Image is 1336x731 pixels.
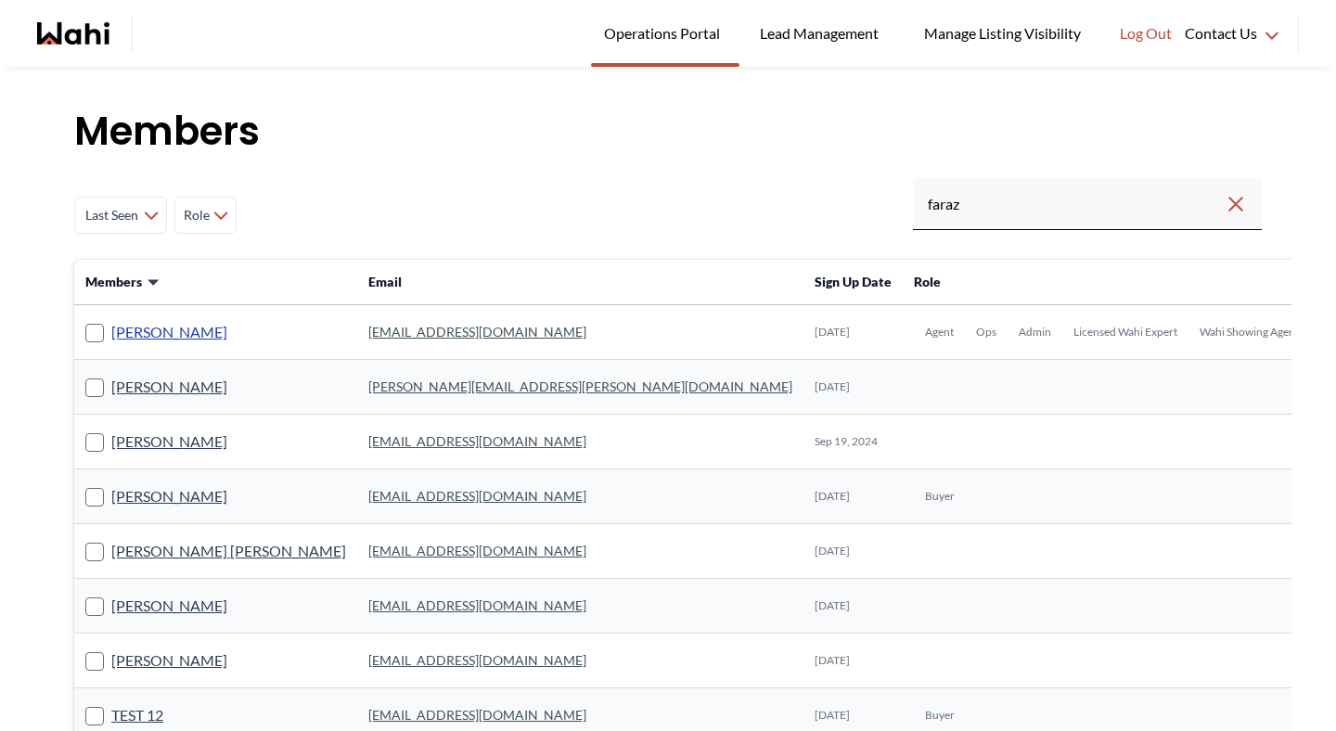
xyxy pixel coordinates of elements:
[803,469,903,524] td: [DATE]
[803,305,903,360] td: [DATE]
[925,325,954,340] span: Agent
[368,543,586,558] a: [EMAIL_ADDRESS][DOMAIN_NAME]
[803,634,903,688] td: [DATE]
[803,524,903,579] td: [DATE]
[1019,325,1051,340] span: Admin
[925,708,955,723] span: Buyer
[368,597,586,613] a: [EMAIL_ADDRESS][DOMAIN_NAME]
[183,199,210,232] span: Role
[1225,187,1247,221] button: Clear search
[85,273,142,291] span: Members
[1073,325,1177,340] span: Licensed Wahi Expert
[368,488,586,504] a: [EMAIL_ADDRESS][DOMAIN_NAME]
[368,324,586,340] a: [EMAIL_ADDRESS][DOMAIN_NAME]
[914,274,941,289] span: Role
[111,703,163,727] a: TEST 12
[111,648,227,673] a: [PERSON_NAME]
[1120,21,1172,45] span: Log Out
[368,378,792,394] a: [PERSON_NAME][EMAIL_ADDRESS][PERSON_NAME][DOMAIN_NAME]
[803,579,903,634] td: [DATE]
[74,104,1262,160] h1: Members
[925,489,955,504] span: Buyer
[368,652,586,668] a: [EMAIL_ADDRESS][DOMAIN_NAME]
[604,21,726,45] span: Operations Portal
[111,375,227,399] a: [PERSON_NAME]
[83,199,140,232] span: Last Seen
[111,594,227,618] a: [PERSON_NAME]
[928,187,1225,221] input: Search input
[1200,325,1299,340] span: Wahi Showing Agent
[803,415,903,469] td: Sep 19, 2024
[111,484,227,508] a: [PERSON_NAME]
[368,274,402,289] span: Email
[111,430,227,454] a: [PERSON_NAME]
[111,320,227,344] a: [PERSON_NAME]
[37,22,109,45] a: Wahi homepage
[85,273,161,291] button: Members
[918,21,1086,45] span: Manage Listing Visibility
[803,360,903,415] td: [DATE]
[111,539,346,563] a: [PERSON_NAME] [PERSON_NAME]
[976,325,996,340] span: Ops
[760,21,885,45] span: Lead Management
[368,433,586,449] a: [EMAIL_ADDRESS][DOMAIN_NAME]
[368,707,586,723] a: [EMAIL_ADDRESS][DOMAIN_NAME]
[815,274,892,289] span: Sign Up Date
